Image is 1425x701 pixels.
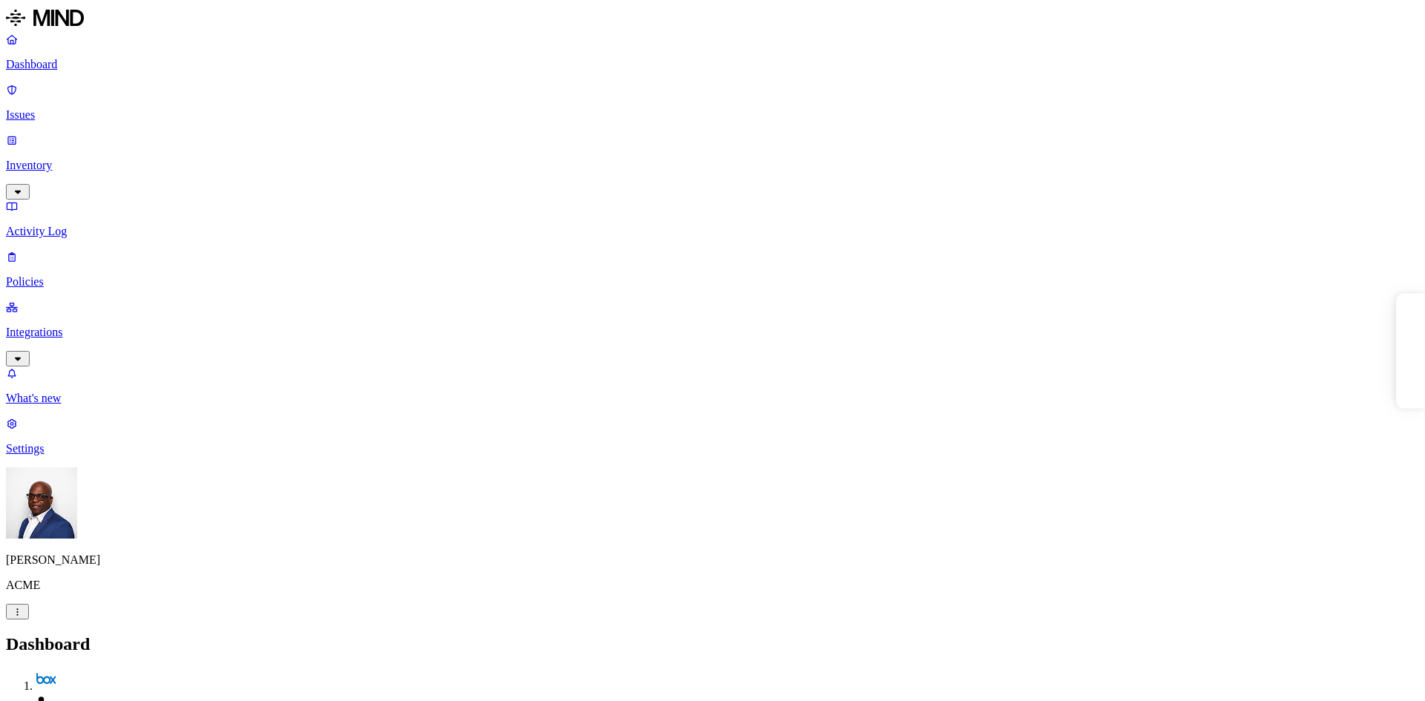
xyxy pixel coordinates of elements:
p: What's new [6,392,1419,405]
p: Issues [6,108,1419,122]
img: box.svg [36,669,56,690]
p: ACME [6,579,1419,592]
p: Settings [6,442,1419,455]
a: Inventory [6,134,1419,197]
a: MIND [6,6,1419,33]
a: Activity Log [6,200,1419,238]
p: Inventory [6,159,1419,172]
h2: Dashboard [6,634,1419,654]
img: MIND [6,6,84,30]
img: Gregory Thomas [6,467,77,539]
a: Settings [6,417,1419,455]
a: Issues [6,83,1419,122]
p: Dashboard [6,58,1419,71]
p: Policies [6,275,1419,289]
a: Integrations [6,300,1419,364]
p: Integrations [6,326,1419,339]
a: What's new [6,366,1419,405]
a: Policies [6,250,1419,289]
a: Dashboard [6,33,1419,71]
p: Activity Log [6,225,1419,238]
